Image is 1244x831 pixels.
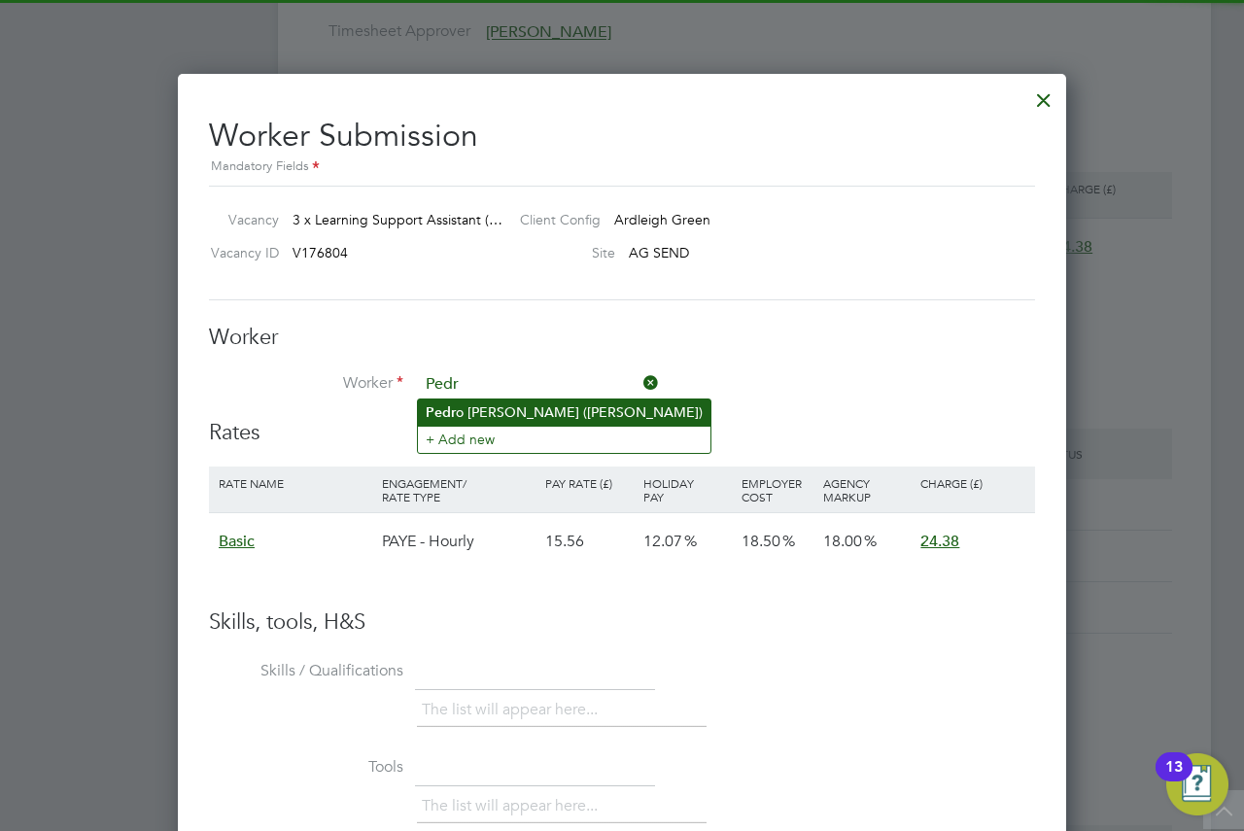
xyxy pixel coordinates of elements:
[1165,767,1183,792] div: 13
[643,532,682,551] span: 12.07
[209,156,1035,178] div: Mandatory Fields
[737,467,818,513] div: Employer Cost
[916,467,1030,500] div: Charge (£)
[540,467,639,500] div: Pay Rate (£)
[209,661,403,681] label: Skills / Qualifications
[1166,753,1228,815] button: Open Resource Center, 13 new notifications
[209,757,403,778] label: Tools
[219,532,255,551] span: Basic
[209,419,1035,447] h3: Rates
[377,467,540,513] div: Engagement/ Rate Type
[209,373,403,394] label: Worker
[201,211,279,228] label: Vacancy
[639,467,737,513] div: Holiday Pay
[426,404,456,421] b: Pedr
[422,697,605,723] li: The list will appear here...
[504,211,601,228] label: Client Config
[419,370,659,399] input: Search for...
[504,244,615,261] label: Site
[293,211,502,228] span: 3 x Learning Support Assistant (…
[823,532,862,551] span: 18.00
[209,608,1035,637] h3: Skills, tools, H&S
[201,244,279,261] label: Vacancy ID
[209,101,1035,178] h2: Worker Submission
[377,513,540,570] div: PAYE - Hourly
[920,532,959,551] span: 24.38
[742,532,780,551] span: 18.50
[614,211,710,228] span: Ardleigh Green
[418,399,710,426] li: o [PERSON_NAME] ([PERSON_NAME])
[422,793,605,819] li: The list will appear here...
[629,244,689,261] span: AG SEND
[214,467,377,500] div: Rate Name
[818,467,916,513] div: Agency Markup
[293,244,348,261] span: V176804
[209,324,1035,352] h3: Worker
[418,426,710,452] li: + Add new
[540,513,639,570] div: 15.56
